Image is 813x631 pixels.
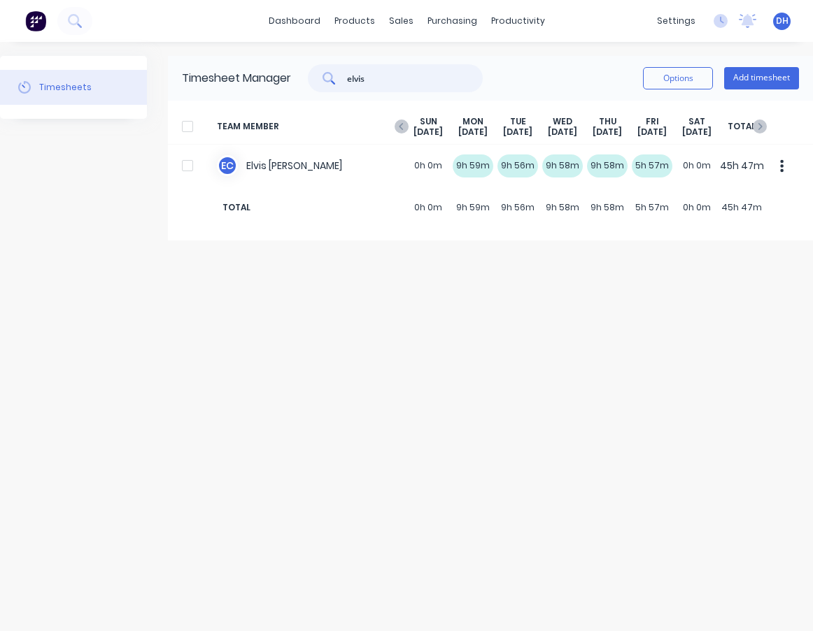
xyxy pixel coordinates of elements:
[646,116,659,127] span: FRI
[262,10,327,31] a: dashboard
[553,116,572,127] span: WED
[719,116,764,138] span: TOTAL
[548,126,577,138] span: [DATE]
[637,126,667,138] span: [DATE]
[674,201,719,214] span: 0h 0m
[599,116,616,127] span: THU
[413,126,443,138] span: [DATE]
[458,126,488,138] span: [DATE]
[406,201,451,214] span: 0h 0m
[650,10,702,31] div: settings
[25,10,46,31] img: Factory
[719,201,764,214] span: 45h 47m
[510,116,526,127] span: TUE
[39,81,92,94] div: Timesheets
[217,116,406,138] span: TEAM MEMBER
[420,116,437,127] span: SUN
[462,116,483,127] span: MON
[688,116,705,127] span: SAT
[484,10,552,31] div: productivity
[327,10,382,31] div: products
[182,70,291,87] div: Timesheet Manager
[382,10,420,31] div: sales
[495,201,540,214] span: 9h 56m
[630,201,674,214] span: 5h 57m
[540,201,585,214] span: 9h 58m
[776,15,789,27] span: DH
[451,201,495,214] span: 9h 59m
[724,67,799,89] button: Add timesheet
[503,126,532,138] span: [DATE]
[217,201,406,214] span: TOTAL
[643,67,713,89] button: Options
[585,201,630,214] span: 9h 58m
[682,126,712,138] span: [DATE]
[420,10,484,31] div: purchasing
[347,64,483,92] input: Search...
[593,126,622,138] span: [DATE]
